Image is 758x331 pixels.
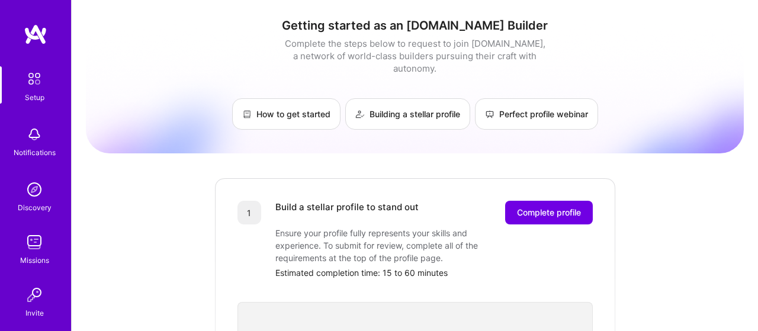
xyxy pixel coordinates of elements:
img: discovery [23,178,46,201]
img: setup [22,66,47,91]
div: Estimated completion time: 15 to 60 minutes [275,266,593,279]
div: Invite [25,307,44,319]
a: Perfect profile webinar [475,98,598,130]
a: Building a stellar profile [345,98,470,130]
div: Complete the steps below to request to join [DOMAIN_NAME], a network of world-class builders purs... [282,37,548,75]
div: Setup [25,91,44,104]
div: Notifications [14,146,56,159]
div: Discovery [18,201,52,214]
div: Ensure your profile fully represents your skills and experience. To submit for review, complete a... [275,227,512,264]
img: logo [24,24,47,45]
img: Perfect profile webinar [485,110,494,119]
img: Invite [23,283,46,307]
img: bell [23,123,46,146]
div: Build a stellar profile to stand out [275,201,419,224]
h1: Getting started as an [DOMAIN_NAME] Builder [86,18,744,33]
button: Complete profile [505,201,593,224]
div: Missions [20,254,49,266]
span: Complete profile [517,207,581,218]
img: How to get started [242,110,252,119]
img: Building a stellar profile [355,110,365,119]
a: How to get started [232,98,341,130]
div: 1 [237,201,261,224]
img: teamwork [23,230,46,254]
